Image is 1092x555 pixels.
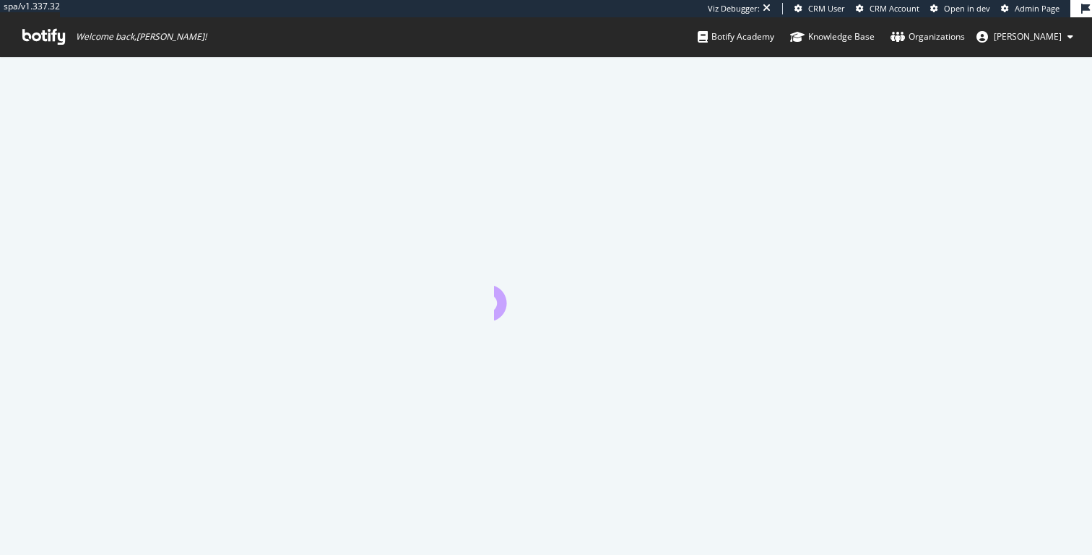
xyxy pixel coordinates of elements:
span: Welcome back, [PERSON_NAME] ! [76,31,207,43]
a: CRM User [794,3,845,14]
button: [PERSON_NAME] [965,25,1085,48]
a: Botify Academy [698,17,774,56]
a: Knowledge Base [790,17,875,56]
div: animation [494,268,598,320]
span: Admin Page [1015,3,1059,14]
span: CRM Account [870,3,919,14]
a: Open in dev [930,3,990,14]
a: CRM Account [856,3,919,14]
a: Admin Page [1001,3,1059,14]
div: Viz Debugger: [708,3,760,14]
a: Organizations [890,17,965,56]
div: Botify Academy [698,30,774,44]
div: Organizations [890,30,965,44]
span: CRM User [808,3,845,14]
span: Open in dev [944,3,990,14]
div: Knowledge Base [790,30,875,44]
span: Thomas Grange [994,30,1062,43]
